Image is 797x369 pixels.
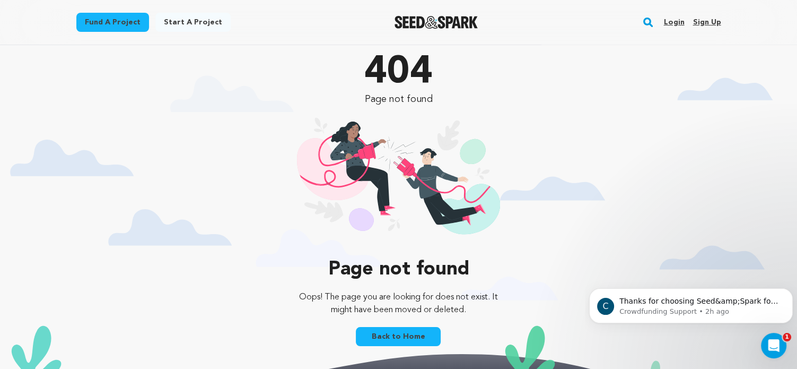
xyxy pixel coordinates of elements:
img: Seed&Spark Logo Dark Mode [395,16,478,29]
iframe: Intercom notifications message [585,266,797,340]
p: 404 [291,54,506,92]
p: Oops! The page you are looking for does not exist. It might have been moved or deleted. [291,291,506,316]
a: Fund a project [76,13,149,32]
img: 404 illustration [297,117,500,248]
a: Start a project [155,13,231,32]
p: Page not found [291,92,506,107]
a: Sign up [693,14,721,31]
a: Back to Home [356,327,441,346]
a: Login [663,14,684,31]
iframe: Intercom live chat [761,333,786,358]
p: Page not found [291,259,506,280]
a: Seed&Spark Homepage [395,16,478,29]
span: 1 [783,333,791,341]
